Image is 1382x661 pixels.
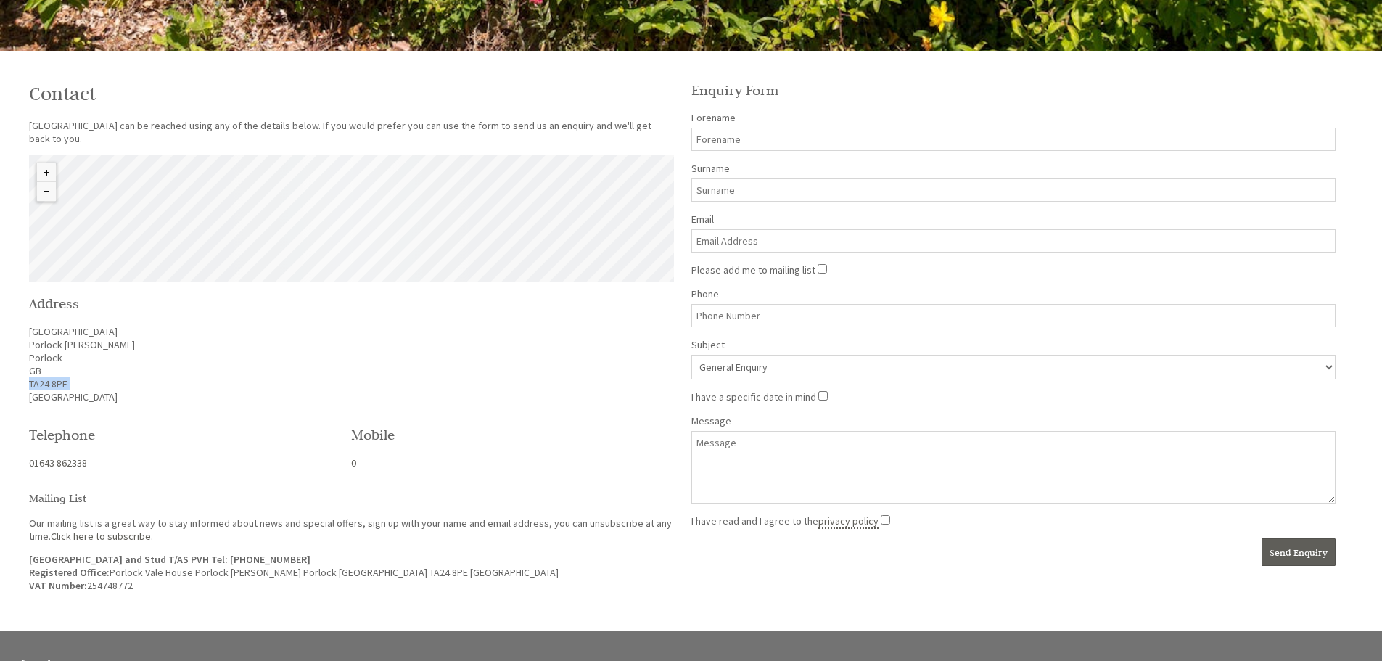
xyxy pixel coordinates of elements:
[691,514,879,527] label: I have read and I agree to the
[691,111,1336,124] label: Forename
[691,213,1336,226] label: Email
[29,82,674,105] h1: Contact
[818,514,879,529] a: privacy policy
[691,390,816,403] label: I have a specific date in mind
[29,553,310,566] strong: [GEOGRAPHIC_DATA] and Stud T/AS PVH Tel: [PHONE_NUMBER]
[691,304,1336,327] input: Phone Number
[29,566,110,579] strong: Registered Office:
[691,263,815,276] label: Please add me to mailing list
[29,517,674,543] p: Our mailing list is a great way to stay informed about news and special offers, sign up with your...
[29,155,674,282] canvas: Map
[37,163,56,182] button: Zoom in
[691,229,1336,253] input: Email Address
[691,287,1336,300] label: Phone
[29,491,674,505] h3: Mailing List
[51,530,151,543] a: Click here to subscribe
[37,182,56,201] button: Zoom out
[29,553,674,592] p: Porlock Vale House Porlock [PERSON_NAME] Porlock [GEOGRAPHIC_DATA] TA24 8PE [GEOGRAPHIC_DATA] 254...
[691,128,1336,151] input: Forename
[691,178,1336,202] input: Surname
[691,414,1336,427] label: Message
[691,81,1336,99] h2: Enquiry Form
[29,119,674,145] p: [GEOGRAPHIC_DATA] can be reached using any of the details below. If you would prefer you can use ...
[691,162,1336,175] label: Surname
[691,338,1336,351] label: Subject
[351,456,356,469] a: 0
[29,456,87,469] a: 01643 862338
[29,426,334,443] h2: Telephone
[351,426,656,443] h2: Mobile
[29,325,674,403] p: [GEOGRAPHIC_DATA] Porlock [PERSON_NAME] Porlock GB TA24 8PE [GEOGRAPHIC_DATA]
[29,579,87,592] strong: VAT Number:
[1262,538,1336,566] button: Send Enquiry
[29,295,674,312] h2: Address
